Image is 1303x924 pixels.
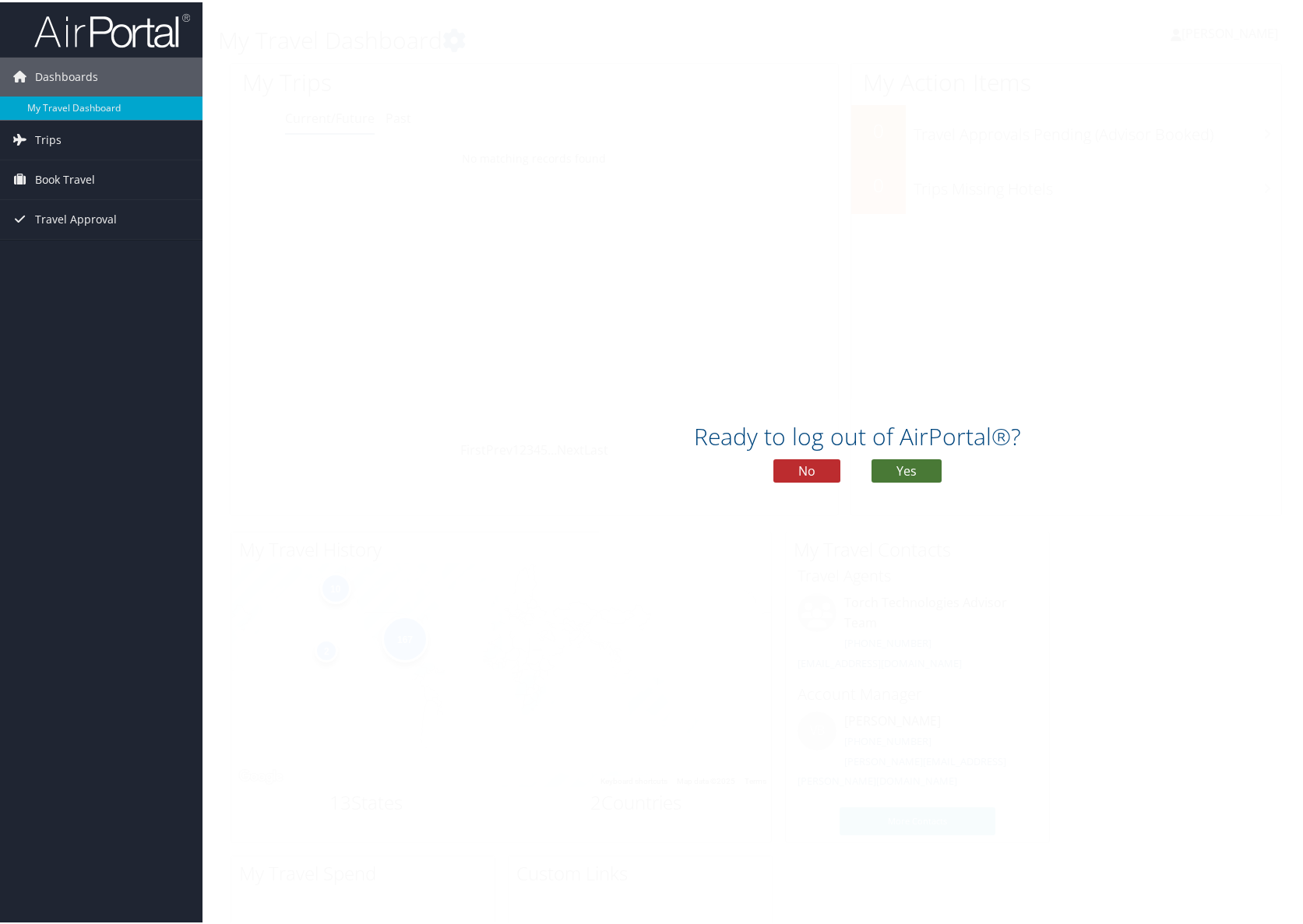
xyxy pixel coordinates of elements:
[35,198,117,237] span: Travel Approval
[34,10,190,47] img: airportal-logo.png
[773,457,840,480] button: No
[35,118,62,157] span: Trips
[35,158,95,197] span: Book Travel
[35,55,98,94] span: Dashboards
[872,457,942,480] button: Yes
